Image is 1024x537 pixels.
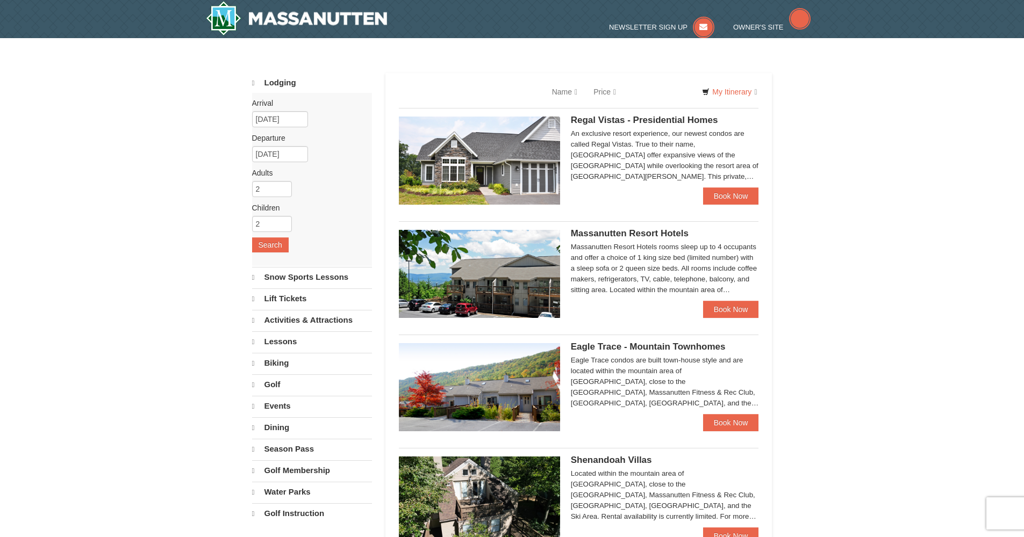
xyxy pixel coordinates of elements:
a: Price [585,81,624,103]
span: Owner's Site [733,23,784,31]
a: Golf Instruction [252,503,372,524]
img: 19219026-1-e3b4ac8e.jpg [399,230,560,318]
a: Water Parks [252,482,372,502]
label: Children [252,202,364,213]
a: Book Now [703,301,759,318]
a: Events [252,396,372,416]
img: Massanutten Resort Logo [206,1,388,35]
span: Regal Vistas - Presidential Homes [571,115,718,125]
a: Biking [252,353,372,373]
span: Massanutten Resort Hotels [571,228,689,238]
div: Located within the mountain area of [GEOGRAPHIC_DATA], close to the [GEOGRAPHIC_DATA], Massanutte... [571,468,759,522]
label: Departure [252,133,364,143]
a: My Itinerary [695,84,764,100]
label: Adults [252,168,364,178]
a: Owner's Site [733,23,811,31]
a: Massanutten Resort [206,1,388,35]
div: An exclusive resort experience, our newest condos are called Regal Vistas. True to their name, [G... [571,128,759,182]
a: Book Now [703,414,759,431]
a: Lodging [252,73,372,93]
div: Massanutten Resort Hotels rooms sleep up to 4 occupants and offer a choice of 1 king size bed (li... [571,242,759,295]
a: Lessons [252,331,372,352]
div: Eagle Trace condos are built town-house style and are located within the mountain area of [GEOGRA... [571,355,759,409]
img: 19218991-1-902409a9.jpg [399,117,560,205]
a: Dining [252,417,372,438]
a: Newsletter Sign Up [609,23,714,31]
span: Shenandoah Villas [571,455,652,465]
a: Golf Membership [252,460,372,481]
a: Snow Sports Lessons [252,267,372,287]
a: Book Now [703,187,759,205]
label: Arrival [252,98,364,108]
span: Newsletter Sign Up [609,23,688,31]
a: Season Pass [252,439,372,459]
button: Search [252,237,289,252]
a: Name [544,81,585,103]
img: 19218983-1-9b289e55.jpg [399,343,560,431]
a: Activities & Attractions [252,310,372,330]
a: Golf [252,374,372,395]
span: Eagle Trace - Mountain Townhomes [571,342,726,352]
a: Lift Tickets [252,288,372,309]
